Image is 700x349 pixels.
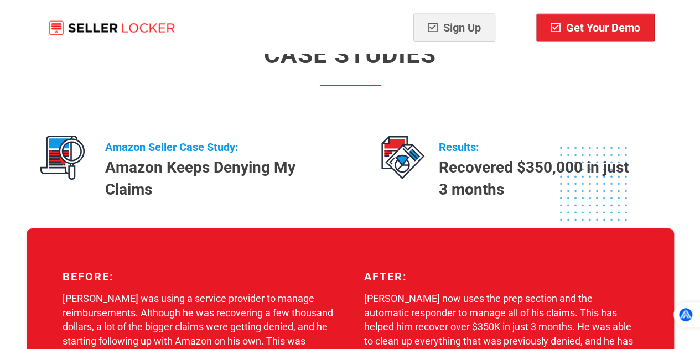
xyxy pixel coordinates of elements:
[536,14,655,42] a: Get Your Demo
[40,136,85,180] img: Case-Studies-Seller-Locker-Result.svg
[439,140,479,154] b: Results:
[381,136,425,180] img: Results-Seller-Locker-Case-Studies.svg
[105,140,238,154] b: Amazon Seller Case Study:
[264,40,436,69] b: Case Studies
[105,158,295,199] b: Amazon Keeps Denying My Claims
[428,21,481,34] span: Sign Up
[645,294,687,336] iframe: Drift Widget Chat Controller
[413,14,495,42] a: Sign Up
[551,21,640,34] span: Get Your Demo
[439,158,629,199] b: Recovered $350,000 in just 3 months
[63,270,114,283] b: Before:
[364,270,407,283] b: After:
